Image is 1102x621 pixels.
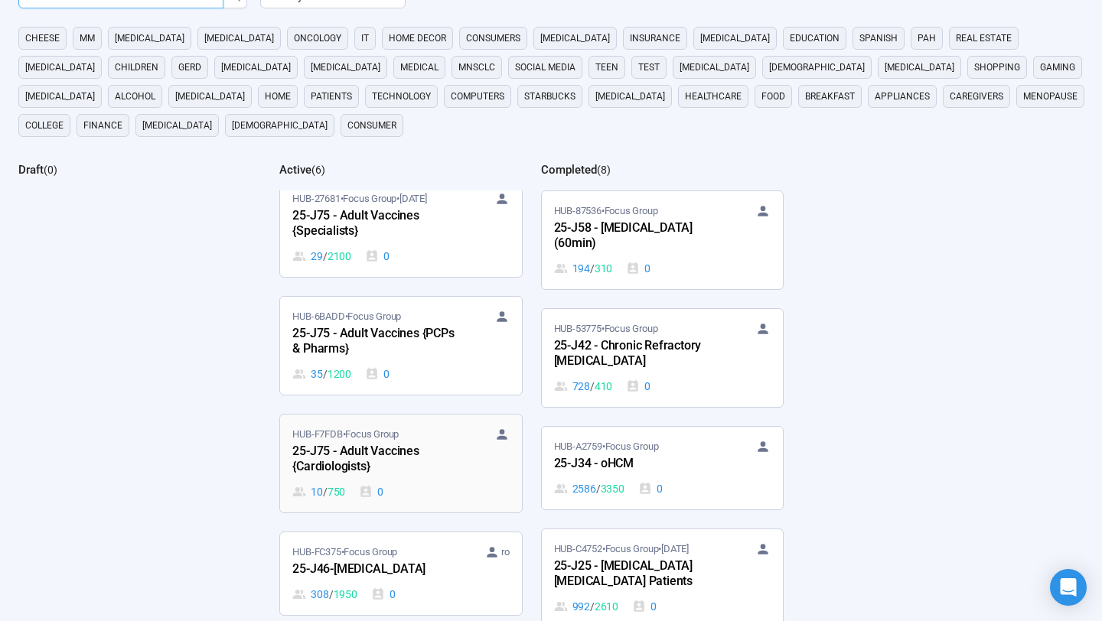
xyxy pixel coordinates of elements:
span: HUB-87536 • Focus Group [554,203,658,219]
span: [MEDICAL_DATA] [175,89,245,104]
span: [MEDICAL_DATA] [25,60,95,75]
span: [MEDICAL_DATA] [204,31,274,46]
span: / [590,378,595,395]
span: [MEDICAL_DATA] [115,31,184,46]
span: Teen [595,60,618,75]
div: 25-J25 - [MEDICAL_DATA] [MEDICAL_DATA] Patients [554,557,722,592]
span: ro [501,545,510,560]
span: breakfast [805,89,855,104]
div: Open Intercom Messenger [1050,569,1087,606]
div: 25-J46-[MEDICAL_DATA] [292,560,461,580]
h2: Active [279,163,311,177]
span: [MEDICAL_DATA] [142,118,212,133]
span: finance [83,118,122,133]
span: 750 [328,483,345,500]
span: ( 0 ) [44,164,57,176]
span: consumers [466,31,520,46]
span: technology [372,89,431,104]
div: 992 [554,598,618,615]
span: computers [451,89,504,104]
span: HUB-F7FDB • Focus Group [292,427,399,442]
span: Test [638,60,660,75]
div: 10 [292,483,345,500]
div: 0 [365,366,390,382]
span: 1950 [334,586,357,603]
span: healthcare [685,89,742,104]
h2: Completed [541,163,597,177]
span: children [115,60,158,75]
time: [DATE] [399,193,427,204]
span: [MEDICAL_DATA] [221,60,291,75]
span: [MEDICAL_DATA] [885,60,954,75]
span: [MEDICAL_DATA] [680,60,749,75]
a: HUB-A2759•Focus Group25-J34 - oHCM2586 / 33500 [542,427,783,509]
div: 35 [292,366,351,382]
span: HUB-53775 • Focus Group [554,321,658,337]
a: HUB-53775•Focus Group25-J42 - Chronic Refractory [MEDICAL_DATA]728 / 4100 [542,309,783,407]
span: education [790,31,840,46]
span: home decor [389,31,446,46]
span: 2100 [328,248,351,265]
span: 3350 [601,480,624,497]
span: / [323,366,328,382]
span: real estate [956,31,1012,46]
span: HUB-C4752 • Focus Group • [554,541,689,557]
span: HUB-A2759 • Focus Group [554,439,659,454]
span: shopping [974,60,1020,75]
a: HUB-6BADD•Focus Group25-J75 - Adult Vaccines {PCPs & Pharms}35 / 12000 [280,297,521,395]
span: / [323,483,328,500]
span: oncology [294,31,341,46]
span: 2610 [595,598,618,615]
span: starbucks [524,89,575,104]
span: HUB-FC375 • Focus Group [292,545,397,560]
span: it [361,31,369,46]
span: cheese [25,31,60,46]
span: [DEMOGRAPHIC_DATA] [769,60,865,75]
a: HUB-FC375•Focus Group ro25-J46-[MEDICAL_DATA]308 / 19500 [280,532,521,615]
span: alcohol [115,89,155,104]
span: [MEDICAL_DATA] [25,89,95,104]
div: 25-J42 - Chronic Refractory [MEDICAL_DATA] [554,337,722,372]
a: HUB-87536•Focus Group25-J58 - [MEDICAL_DATA] (60min)194 / 3100 [542,191,783,289]
div: 25-J75 - Adult Vaccines {Cardiologists} [292,442,461,477]
span: Spanish [859,31,898,46]
span: college [25,118,64,133]
div: 0 [626,260,650,277]
span: GERD [178,60,201,75]
span: ( 8 ) [597,164,611,176]
span: 410 [595,378,612,395]
span: 310 [595,260,612,277]
span: menopause [1023,89,1078,104]
div: 25-J75 - Adult Vaccines {Specialists} [292,206,461,242]
h2: Draft [18,163,44,177]
span: medical [400,60,439,75]
span: / [590,260,595,277]
span: gaming [1040,60,1075,75]
a: HUB-27681•Focus Group•[DATE]25-J75 - Adult Vaccines {Specialists}29 / 21000 [280,179,521,277]
span: HUB-27681 • Focus Group • [292,191,426,206]
div: 728 [554,378,613,395]
span: [DEMOGRAPHIC_DATA] [232,118,328,133]
span: social media [515,60,575,75]
div: 25-J58 - [MEDICAL_DATA] (60min) [554,219,722,254]
span: appliances [875,89,930,104]
div: 308 [292,586,357,603]
span: [MEDICAL_DATA] [311,60,380,75]
span: / [596,480,601,497]
div: 25-J75 - Adult Vaccines {PCPs & Pharms} [292,324,461,359]
div: 194 [554,260,613,277]
span: / [590,598,595,615]
a: HUB-F7FDB•Focus Group25-J75 - Adult Vaccines {Cardiologists}10 / 7500 [280,415,521,512]
div: 0 [632,598,657,615]
span: / [329,586,334,603]
span: / [323,248,328,265]
div: 0 [638,480,663,497]
div: 0 [626,378,650,395]
span: HUB-6BADD • Focus Group [292,309,401,324]
span: MM [80,31,95,46]
span: [MEDICAL_DATA] [540,31,610,46]
span: Patients [311,89,352,104]
time: [DATE] [661,543,689,554]
span: 1200 [328,366,351,382]
span: [MEDICAL_DATA] [700,31,770,46]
